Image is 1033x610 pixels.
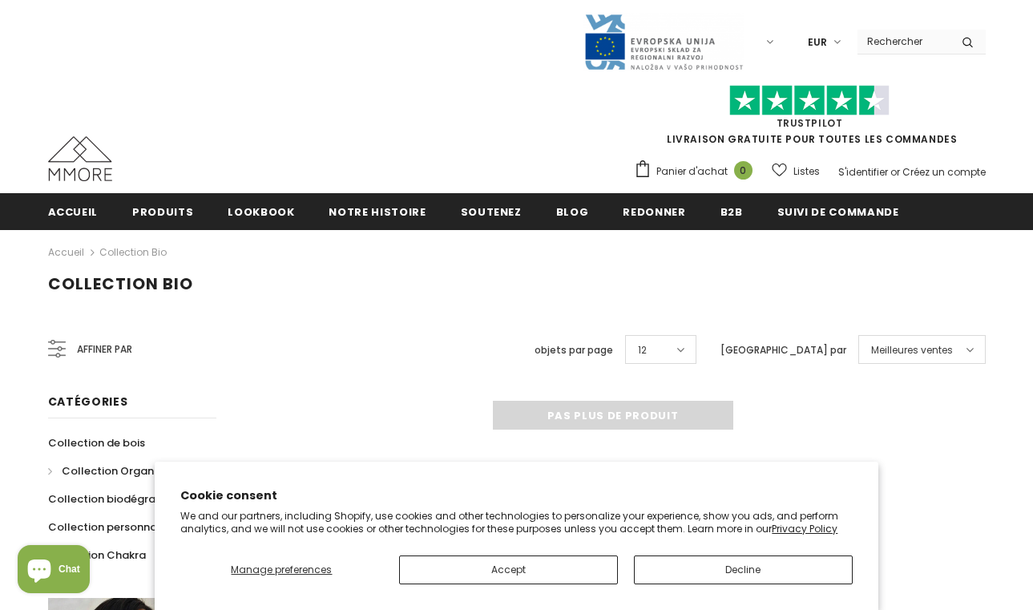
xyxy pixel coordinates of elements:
button: Manage preferences [180,555,382,584]
a: Panier d'achat 0 [634,160,761,184]
span: LIVRAISON GRATUITE POUR TOUTES LES COMMANDES [634,92,986,146]
img: Javni Razpis [583,13,744,71]
a: S'identifier [838,165,888,179]
span: soutenez [461,204,522,220]
span: Collection personnalisée [48,519,181,535]
a: soutenez [461,193,522,229]
h2: Cookie consent [180,487,852,504]
button: Accept [399,555,618,584]
span: 12 [638,342,647,358]
span: Listes [793,164,820,180]
a: Privacy Policy [772,522,837,535]
span: Collection de bois [48,435,145,450]
a: Listes [772,157,820,185]
a: Collection biodégradable [48,485,187,513]
span: EUR [808,34,827,50]
span: Meilleures ventes [871,342,953,358]
a: Collection Organika [48,457,169,485]
span: Collection Organika [62,463,169,479]
span: Panier d'achat [656,164,728,180]
a: TrustPilot [777,116,843,130]
a: Collection Bio [99,245,167,259]
label: [GEOGRAPHIC_DATA] par [720,342,846,358]
span: Collection Chakra [48,547,146,563]
span: Affiner par [77,341,132,358]
p: We and our partners, including Shopify, use cookies and other technologies to personalize your ex... [180,510,852,535]
a: Redonner [623,193,685,229]
input: Search Site [857,30,950,53]
span: Blog [556,204,589,220]
a: Lookbook [228,193,294,229]
a: Collection de bois [48,429,145,457]
span: Manage preferences [231,563,332,576]
span: Collection biodégradable [48,491,187,507]
a: Créez un compte [902,165,986,179]
a: Collection Chakra [48,541,146,569]
span: Catégories [48,394,128,410]
button: Decline [634,555,853,584]
span: Lookbook [228,204,294,220]
a: Accueil [48,243,84,262]
label: objets par page [535,342,613,358]
a: Collection personnalisée [48,513,181,541]
a: Accueil [48,193,99,229]
span: B2B [720,204,743,220]
span: Redonner [623,204,685,220]
a: Suivi de commande [777,193,899,229]
a: Produits [132,193,193,229]
a: Blog [556,193,589,229]
span: Accueil [48,204,99,220]
span: Collection Bio [48,273,193,295]
span: Suivi de commande [777,204,899,220]
img: Faites confiance aux étoiles pilotes [729,85,890,116]
inbox-online-store-chat: Shopify online store chat [13,545,95,597]
span: Produits [132,204,193,220]
span: Notre histoire [329,204,426,220]
img: Cas MMORE [48,136,112,181]
a: Notre histoire [329,193,426,229]
span: or [890,165,900,179]
span: 0 [734,161,753,180]
a: B2B [720,193,743,229]
a: Javni Razpis [583,34,744,48]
